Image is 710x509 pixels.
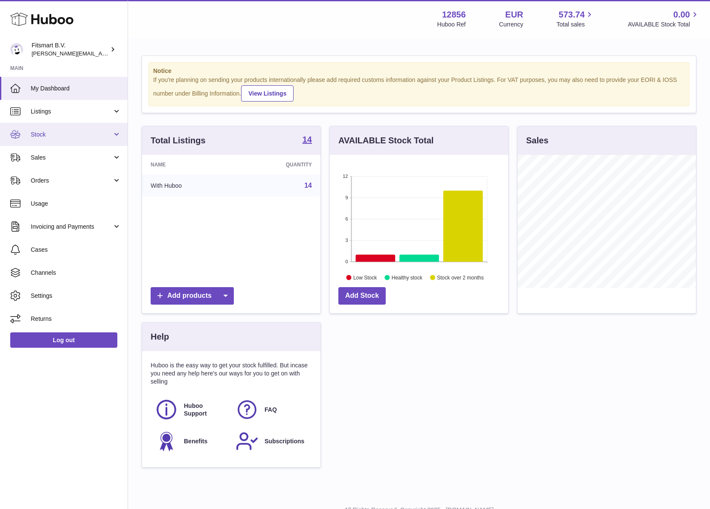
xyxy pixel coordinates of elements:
span: Usage [31,200,121,208]
a: FAQ [236,398,308,421]
span: Returns [31,315,121,323]
span: FAQ [265,406,277,414]
text: 0 [345,259,348,264]
img: jonathan@leaderoo.com [10,43,23,56]
text: Healthy stock [392,274,423,280]
span: AVAILABLE Stock Total [628,20,700,29]
h3: Total Listings [151,135,206,146]
span: Invoicing and Payments [31,223,112,231]
a: Huboo Support [155,398,227,421]
span: Sales [31,154,112,162]
th: Name [142,155,236,175]
strong: 12856 [442,9,466,20]
strong: 14 [303,135,312,144]
span: Settings [31,292,121,300]
h3: AVAILABLE Stock Total [338,135,434,146]
a: Log out [10,332,117,348]
a: 14 [304,182,312,189]
td: With Huboo [142,175,236,197]
h3: Sales [526,135,548,146]
span: Benefits [184,437,207,445]
span: Subscriptions [265,437,304,445]
a: 573.74 Total sales [556,9,594,29]
text: 9 [345,195,348,200]
span: Stock [31,131,112,139]
a: Add products [151,287,234,305]
p: Huboo is the easy way to get your stock fulfilled. But incase you need any help here's our ways f... [151,361,312,386]
div: If you're planning on sending your products internationally please add required customs informati... [153,76,685,102]
span: Orders [31,177,112,185]
text: Low Stock [353,274,377,280]
strong: EUR [505,9,523,20]
a: 14 [303,135,312,145]
span: Listings [31,108,112,116]
span: Huboo Support [184,402,226,418]
span: 573.74 [559,9,585,20]
div: Huboo Ref [437,20,466,29]
span: 0.00 [673,9,690,20]
text: 12 [343,174,348,179]
text: 3 [345,238,348,243]
th: Quantity [236,155,321,175]
a: View Listings [241,85,294,102]
span: My Dashboard [31,84,121,93]
span: Total sales [556,20,594,29]
h3: Help [151,331,169,343]
text: Stock over 2 months [437,274,483,280]
div: Fitsmart B.V. [32,41,108,58]
span: Channels [31,269,121,277]
a: Add Stock [338,287,386,305]
strong: Notice [153,67,685,75]
a: Subscriptions [236,430,308,453]
a: Benefits [155,430,227,453]
span: Cases [31,246,121,254]
div: Currency [499,20,524,29]
text: 6 [345,216,348,221]
span: [PERSON_NAME][EMAIL_ADDRESS][DOMAIN_NAME] [32,50,171,57]
a: 0.00 AVAILABLE Stock Total [628,9,700,29]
